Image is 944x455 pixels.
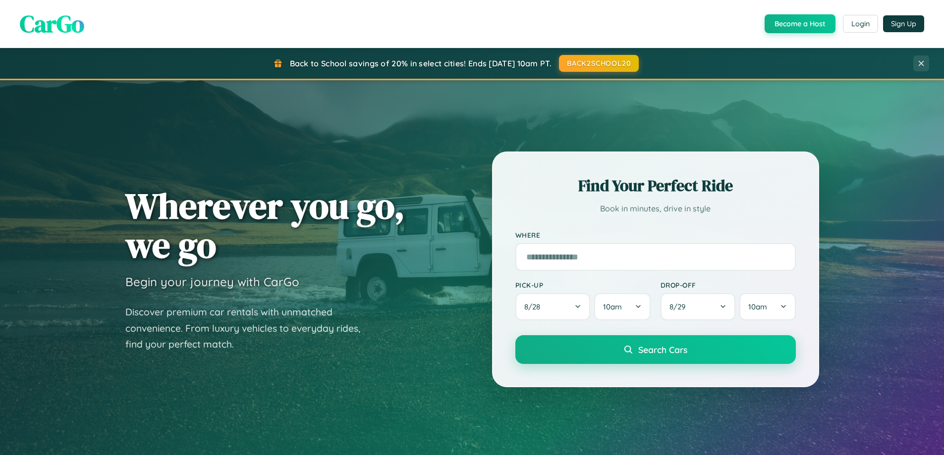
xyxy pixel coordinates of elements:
button: 10am [594,293,650,320]
button: Search Cars [515,335,796,364]
h2: Find Your Perfect Ride [515,175,796,197]
h1: Wherever you go, we go [125,186,405,264]
button: 8/29 [661,293,736,320]
button: 10am [739,293,795,320]
label: Where [515,231,796,239]
span: CarGo [20,7,84,40]
span: Search Cars [638,344,687,355]
span: Back to School savings of 20% in select cities! Ends [DATE] 10am PT. [290,58,552,68]
button: Login [843,15,878,33]
button: Become a Host [765,14,835,33]
span: 10am [603,302,622,311]
button: 8/28 [515,293,591,320]
label: Pick-up [515,281,651,289]
p: Book in minutes, drive in style [515,202,796,216]
span: 10am [748,302,767,311]
span: 8 / 28 [524,302,545,311]
button: BACK2SCHOOL20 [559,55,639,72]
span: 8 / 29 [669,302,690,311]
p: Discover premium car rentals with unmatched convenience. From luxury vehicles to everyday rides, ... [125,304,373,353]
h3: Begin your journey with CarGo [125,274,299,289]
button: Sign Up [883,15,924,32]
label: Drop-off [661,281,796,289]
